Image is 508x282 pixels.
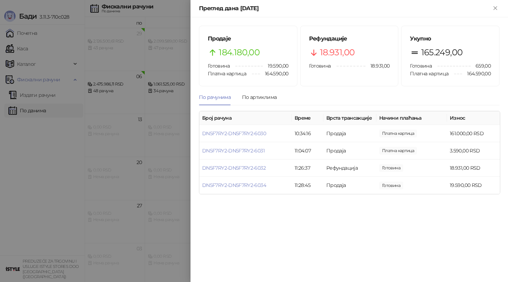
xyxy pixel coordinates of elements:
td: Продаја [323,125,376,142]
td: 10:34:16 [292,125,323,142]
a: DN5F7RY2-DN5F7RY2-6030 [202,130,266,137]
th: Време [292,111,323,125]
span: Готовина [410,63,432,69]
span: Готовина [309,63,331,69]
td: Продаја [323,177,376,194]
span: 165.249,00 [421,46,463,59]
span: Платна картица [208,70,246,77]
span: 164.590,00 [260,70,289,77]
span: Готовина [208,63,230,69]
th: Врста трансакције [323,111,376,125]
th: Начини плаћања [376,111,447,125]
td: 11:28:45 [292,177,323,194]
td: Рефундација [323,159,376,177]
td: Продаја [323,142,376,159]
span: 184.180,00 [219,46,260,59]
span: 19.590,00 [263,62,288,70]
a: DN5F7RY2-DN5F7RY2-6031 [202,148,265,154]
td: 18.931,00 RSD [447,159,500,177]
div: По артиклима [242,93,277,101]
h5: Рефундације [309,35,390,43]
span: 18.931,00 [320,46,355,59]
div: По рачунима [199,93,231,101]
span: 164.590,00 [462,70,491,77]
td: 11:26:37 [292,159,323,177]
td: 11:04:07 [292,142,323,159]
td: 19.590,00 RSD [447,177,500,194]
td: 161.000,00 RSD [447,125,500,142]
a: DN5F7RY2-DN5F7RY2-6034 [202,182,266,188]
span: Платна картица [410,70,448,77]
span: 659,00 [471,62,491,70]
h5: Продаје [208,35,289,43]
a: DN5F7RY2-DN5F7RY2-6032 [202,165,266,171]
span: 18.931,00 [379,164,403,172]
button: Close [491,4,500,13]
th: Број рачуна [199,111,292,125]
span: 3.590,00 [379,147,417,155]
span: 161.000,00 [379,130,417,137]
td: 3.590,00 RSD [447,142,500,159]
div: Преглед дана [DATE] [199,4,491,13]
h5: Укупно [410,35,491,43]
span: 18.931,00 [365,62,389,70]
span: 19.590,00 [379,182,403,189]
th: Износ [447,111,500,125]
